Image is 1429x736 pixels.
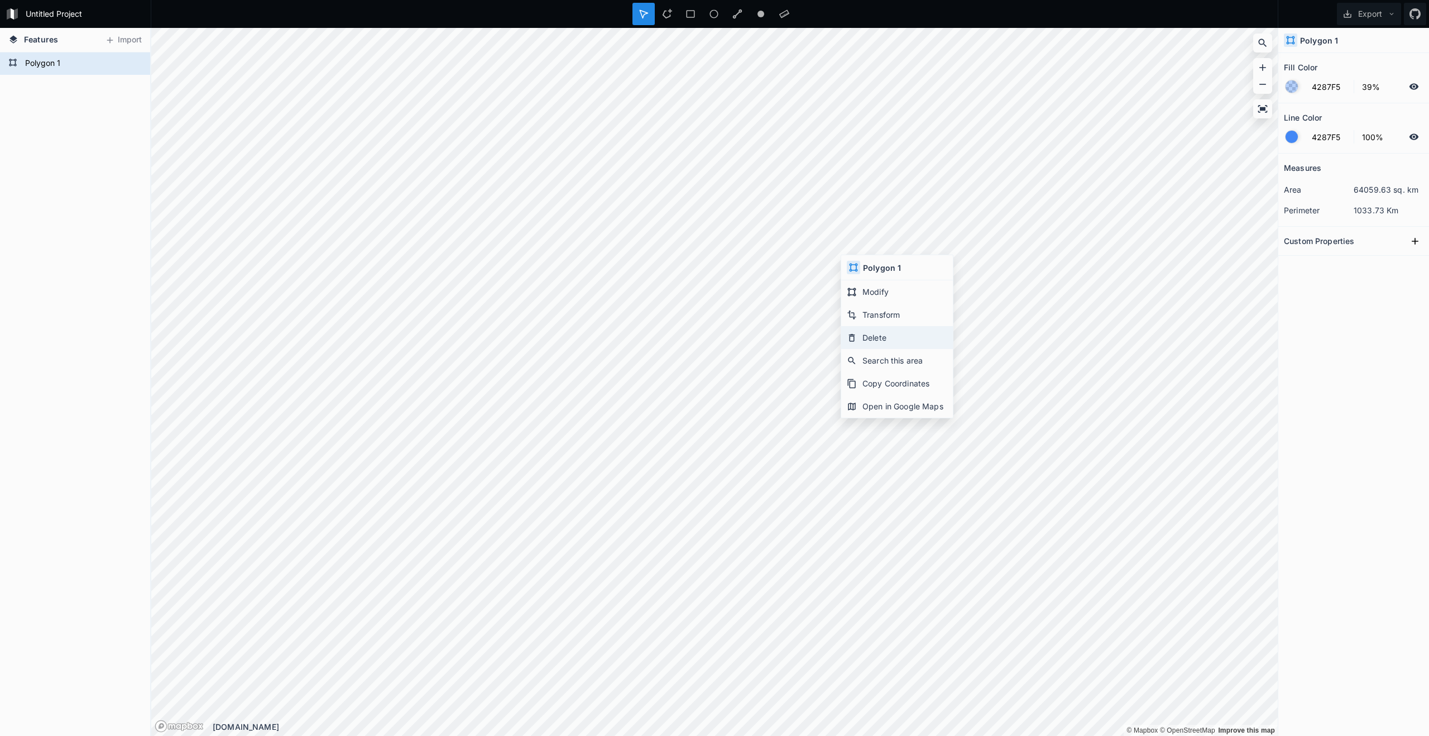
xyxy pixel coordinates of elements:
a: OpenStreetMap [1160,727,1215,734]
h4: Polygon 1 [1300,35,1338,46]
h2: Line Color [1284,109,1322,126]
button: Import [99,31,147,49]
div: Open in Google Maps [841,395,953,418]
h4: Polygon 1 [863,262,901,274]
h2: Measures [1284,159,1321,176]
h2: Custom Properties [1284,232,1354,250]
span: Features [24,34,58,45]
button: Export [1337,3,1401,25]
div: Transform [841,303,953,326]
h2: Fill Color [1284,59,1317,76]
dd: 64059.63 sq. km [1354,184,1423,195]
a: Mapbox [1126,727,1158,734]
div: Search this area [841,349,953,372]
dt: perimeter [1284,204,1354,216]
a: Mapbox logo [155,720,204,733]
div: Modify [841,280,953,303]
dt: area [1284,184,1354,195]
div: Copy Coordinates [841,372,953,395]
dd: 1033.73 Km [1354,204,1423,216]
div: Delete [841,326,953,349]
div: [DOMAIN_NAME] [213,721,1278,733]
a: Map feedback [1218,727,1275,734]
